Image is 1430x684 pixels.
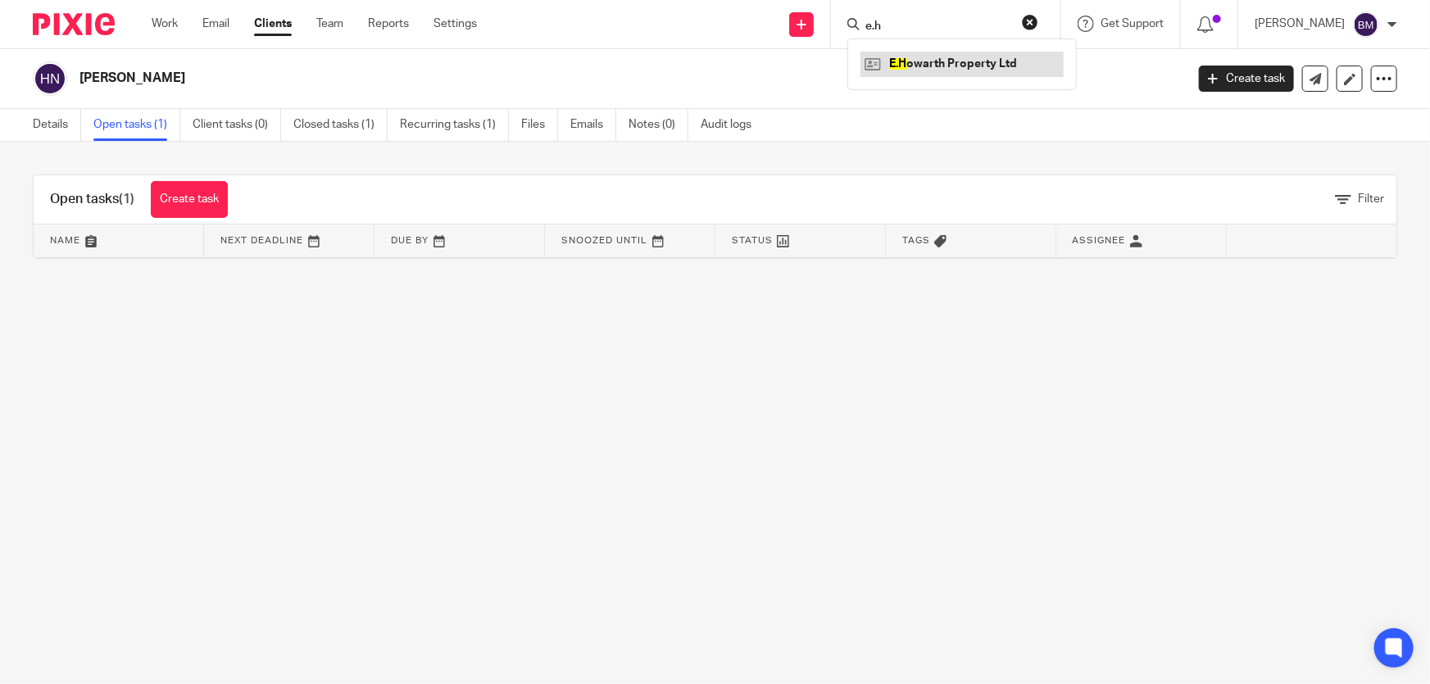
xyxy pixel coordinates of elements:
a: Emails [570,109,616,141]
a: Team [316,16,343,32]
input: Search [864,20,1011,34]
a: Settings [434,16,477,32]
img: svg%3E [33,61,67,96]
img: svg%3E [1353,11,1379,38]
a: Email [202,16,229,32]
a: Audit logs [701,109,764,141]
button: Clear [1022,14,1038,30]
h2: [PERSON_NAME] [79,70,956,87]
a: Files [521,109,558,141]
a: Closed tasks (1) [293,109,388,141]
span: Get Support [1101,18,1164,29]
a: Create task [151,181,228,218]
p: [PERSON_NAME] [1255,16,1345,32]
span: Snoozed Until [561,236,647,245]
img: Pixie [33,13,115,35]
a: Client tasks (0) [193,109,281,141]
a: Details [33,109,81,141]
h1: Open tasks [50,191,134,208]
span: Filter [1358,193,1384,205]
span: Tags [902,236,930,245]
a: Clients [254,16,292,32]
span: (1) [119,193,134,206]
a: Open tasks (1) [93,109,180,141]
a: Recurring tasks (1) [400,109,509,141]
a: Create task [1199,66,1294,92]
a: Reports [368,16,409,32]
a: Work [152,16,178,32]
a: Notes (0) [629,109,688,141]
span: Status [732,236,773,245]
